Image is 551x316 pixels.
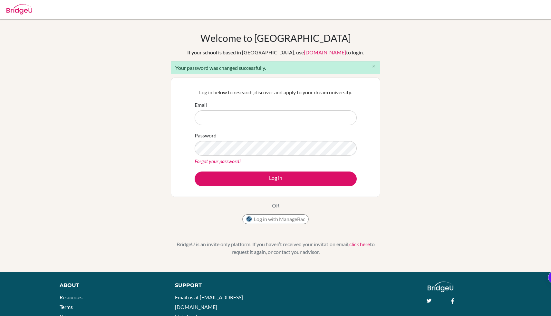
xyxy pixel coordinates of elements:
h1: Welcome to [GEOGRAPHIC_DATA] [200,32,351,44]
label: Email [195,101,207,109]
div: Your password was changed successfully. [171,61,380,74]
button: Log in [195,172,357,186]
div: About [60,282,160,289]
div: If your school is based in [GEOGRAPHIC_DATA], use to login. [187,49,364,56]
div: Support [175,282,268,289]
a: Terms [60,304,73,310]
p: OR [272,202,279,209]
img: logo_white@2x-f4f0deed5e89b7ecb1c2cc34c3e3d731f90f0f143d5ea2071677605dd97b5244.png [428,282,454,292]
a: Email us at [EMAIL_ADDRESS][DOMAIN_NAME] [175,294,243,310]
a: Resources [60,294,82,300]
a: click here [349,241,370,247]
a: [DOMAIN_NAME] [304,49,346,55]
button: Log in with ManageBac [242,214,309,224]
a: Forgot your password? [195,158,241,164]
p: Log in below to research, discover and apply to your dream university. [195,88,357,96]
label: Password [195,132,217,139]
p: BridgeU is an invite only platform. If you haven’t received your invitation email, to request it ... [171,240,380,256]
i: close [371,64,376,69]
button: Close [367,61,380,71]
img: Bridge-U [6,4,32,14]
